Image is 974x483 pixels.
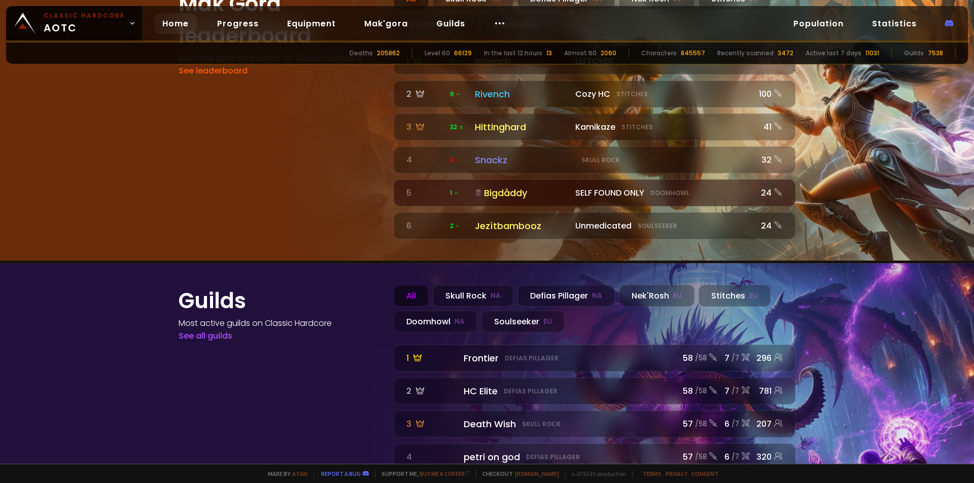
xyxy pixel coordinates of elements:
span: AOTC [44,11,125,35]
span: 32 [450,123,464,132]
div: 4 [406,154,444,166]
div: Almost 60 [564,49,597,58]
a: 2 9RivenchCozy HCStitches100 [394,81,795,107]
div: Active last 7 days [806,49,861,58]
div: 66129 [454,49,472,58]
div: Characters [641,49,677,58]
div: Jezítbambooz [475,219,569,233]
a: Terms [643,470,662,477]
div: Recently scanned [717,49,774,58]
div: Nek'Rosh [619,285,694,307]
div: 32 [756,154,783,166]
a: Classic HardcoreAOTC [6,6,142,41]
div: Kamikaze [575,121,750,133]
div: 24 [756,187,783,199]
a: See leaderboard [179,65,248,77]
div: 845557 [681,49,705,58]
a: a fan [292,470,307,477]
small: NA [592,291,602,301]
a: 3 Death WishSkull Rock57 /586/7207 [394,411,795,437]
div: Level 60 [425,49,450,58]
small: Doomhowl [650,189,689,198]
div: 5 [406,187,444,199]
a: Privacy [666,470,687,477]
small: EU [749,291,758,301]
a: 2 HC EliteDefias Pillager58 /587/7781 [394,378,795,404]
a: Home [154,13,197,34]
div: Skull Rock [433,285,513,307]
div: Defias Pillager [517,285,615,307]
div: 205862 [377,49,400,58]
a: Statistics [864,13,925,34]
div: 11031 [865,49,879,58]
small: NA [455,317,465,327]
a: Mak'gora [356,13,416,34]
a: [DOMAIN_NAME] [515,470,559,477]
a: 4 petri on godDefias Pillager57 /586/7320 [394,443,795,470]
div: Doomhowl [394,311,477,332]
div: 100 [756,88,783,100]
div: 3 [406,121,444,133]
div: All [394,285,429,307]
small: Skull Rock [581,156,620,165]
a: Report a bug [321,470,361,477]
div: 3472 [778,49,793,58]
a: Progress [209,13,267,34]
div: In the last 12 hours [484,49,542,58]
span: Checkout [476,470,559,477]
small: Stitches [616,90,648,99]
span: Support me, [375,470,470,477]
a: Buy me a coffee [420,470,470,477]
div: 2 [406,88,444,100]
div: 24 [756,219,783,232]
span: Made by [262,470,307,477]
div: 7538 [928,49,943,58]
a: Equipment [279,13,344,34]
div: Soulseeker [481,311,565,332]
small: Stitches [621,123,653,132]
a: 3 32 HittinghardKamikazeStitches41 [394,114,795,140]
span: 1 [450,189,459,198]
div: Deaths [350,49,373,58]
a: Consent [691,470,718,477]
div: Unmedicated [575,219,750,232]
div: 13 [546,49,552,58]
small: EU [673,291,682,301]
span: v. d752d5 - production [565,470,626,477]
div: Stitches [699,285,771,307]
a: 1 FrontierDefias Pillager58 /587/7296 [394,345,795,371]
a: 6 2JezítbamboozUnmedicatedSoulseeker24 [394,212,795,239]
div: Cozy HC [575,88,750,100]
div: 2060 [601,49,616,58]
div: Guilds [904,49,924,58]
div: Bigdåddy [475,186,569,200]
span: 9 [450,90,461,99]
div: SELF FOUND ONLY [575,187,750,199]
a: Population [785,13,852,34]
div: 6 [406,219,444,232]
a: 5 1BigdåddySELF FOUND ONLYDoomhowl24 [394,179,795,206]
a: See all guilds [179,330,232,342]
div: Hittinghard [475,120,569,134]
small: EU [543,317,552,327]
h1: Guilds [179,285,381,317]
a: Guilds [428,13,473,34]
div: Rivench [475,87,569,101]
h4: Most active guilds on Classic Hardcore [179,317,381,329]
div: Snackz [475,153,569,167]
span: 3 [450,156,461,165]
div: 41 [756,121,783,133]
small: Classic Hardcore [44,11,125,20]
span: 2 [450,221,461,231]
small: Soulseeker [638,221,677,231]
small: NA [491,291,501,301]
a: 4 3 SnackzSkull Rock32 [394,146,795,173]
